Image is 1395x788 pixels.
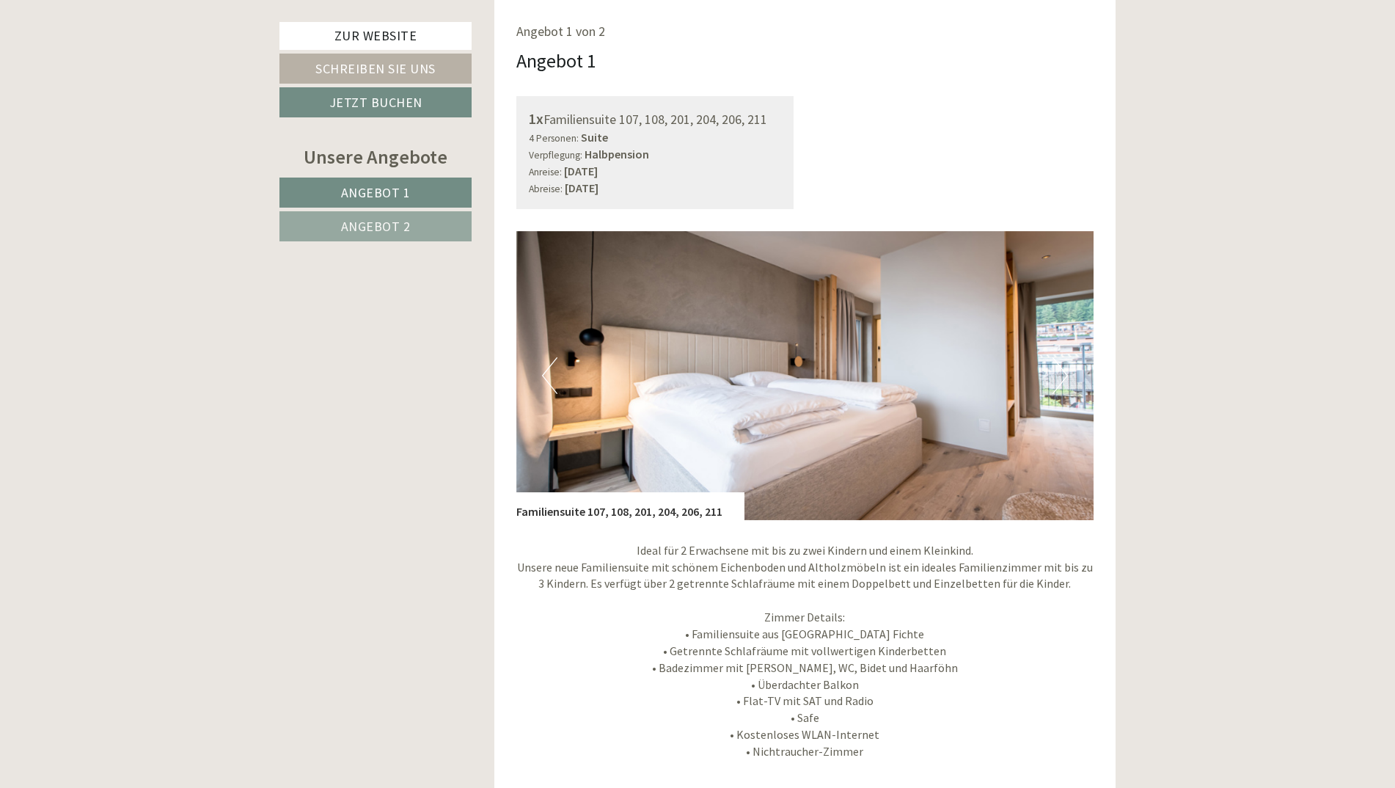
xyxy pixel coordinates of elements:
[516,231,1094,520] img: image
[564,164,598,178] b: [DATE]
[565,180,598,195] b: [DATE]
[483,382,578,412] button: Senden
[516,23,605,40] span: Angebot 1 von 2
[516,542,1094,760] p: Ideal für 2 Erwachsene mit bis zu zwei Kindern und einem Kleinkind. Unsere neue Familiensuite mit...
[542,357,557,394] button: Previous
[341,218,411,235] span: Angebot 2
[529,149,582,161] small: Verpflegung:
[529,109,782,130] div: Familiensuite 107, 108, 201, 204, 206, 211
[263,11,315,36] div: [DATE]
[585,147,649,161] b: Halbpension
[529,109,543,128] b: 1x
[279,143,472,170] div: Unsere Angebote
[279,54,472,84] a: Schreiben Sie uns
[581,130,608,145] b: Suite
[279,87,472,117] a: Jetzt buchen
[279,22,472,50] a: Zur Website
[529,166,562,178] small: Anreise:
[516,47,596,74] div: Angebot 1
[352,71,556,81] small: 22:58
[516,492,744,520] div: Familiensuite 107, 108, 201, 204, 206, 211
[529,183,563,195] small: Abreise:
[352,43,556,54] div: Sie
[345,40,567,84] div: Guten Tag, wie können wir Ihnen helfen?
[529,132,579,145] small: 4 Personen:
[1052,357,1068,394] button: Next
[341,184,411,201] span: Angebot 1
